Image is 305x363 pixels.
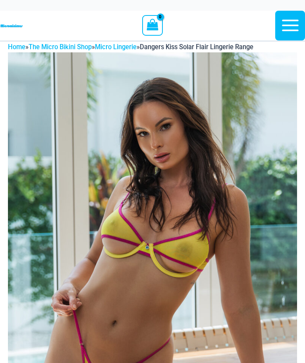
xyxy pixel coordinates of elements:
a: View Shopping Cart, empty [142,15,162,36]
a: The Micro Bikini Shop [29,43,92,51]
a: Home [8,43,25,51]
span: Dangers Kiss Solar Flair Lingerie Range [140,43,253,51]
a: Micro Lingerie [95,43,137,51]
span: » » » [8,43,253,51]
